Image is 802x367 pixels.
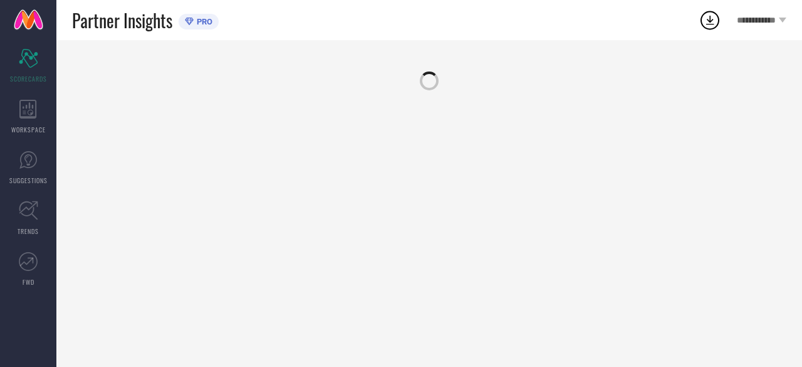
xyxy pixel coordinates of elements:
[10,74,47,83] span: SCORECARDS
[11,125,46,134] span: WORKSPACE
[194,17,212,26] span: PRO
[9,176,48,185] span: SUGGESTIONS
[699,9,721,31] div: Open download list
[23,277,34,287] span: FWD
[72,8,172,33] span: Partner Insights
[18,226,39,236] span: TRENDS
